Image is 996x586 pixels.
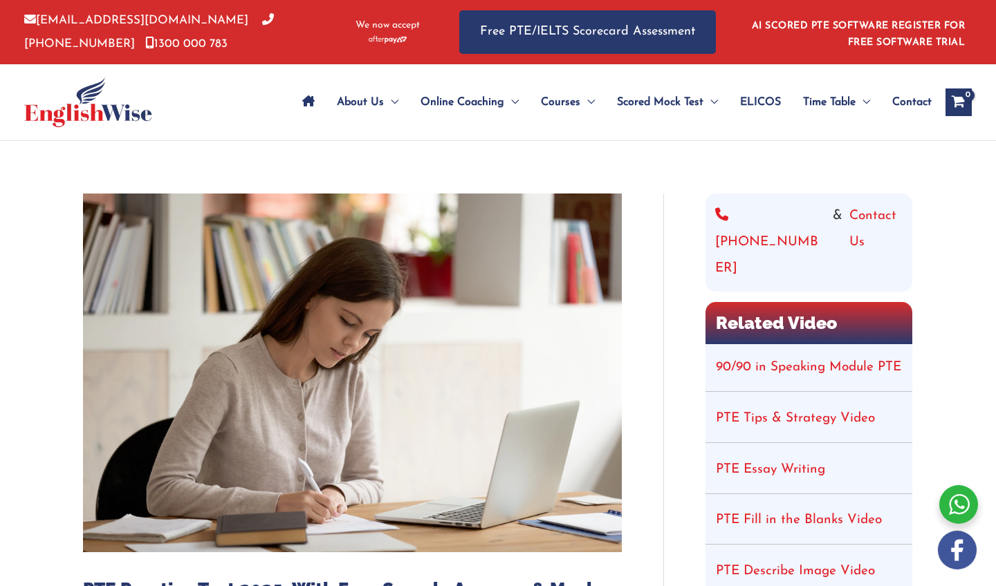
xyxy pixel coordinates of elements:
a: PTE Fill in the Blanks Video [716,513,882,527]
a: 90/90 in Speaking Module PTE [716,361,901,374]
span: Menu Toggle [504,78,519,126]
a: Online CoachingMenu Toggle [409,78,530,126]
span: Menu Toggle [703,78,718,126]
span: Scored Mock Test [617,78,703,126]
span: Courses [541,78,580,126]
a: [PHONE_NUMBER] [715,203,826,282]
a: Free PTE/IELTS Scorecard Assessment [459,10,716,54]
a: PTE Tips & Strategy Video [716,412,875,425]
a: Scored Mock TestMenu Toggle [606,78,729,126]
span: Contact [892,78,932,126]
a: View Shopping Cart, empty [946,88,972,116]
a: PTE Describe Image Video [716,565,875,578]
span: Online Coaching [421,78,504,126]
a: About UsMenu Toggle [326,78,409,126]
a: ELICOS [729,78,792,126]
a: CoursesMenu Toggle [530,78,606,126]
a: Contact Us [849,203,903,282]
span: Menu Toggle [856,78,870,126]
h2: Related Video [705,302,912,344]
div: & [715,203,903,282]
span: Menu Toggle [384,78,398,126]
span: About Us [337,78,384,126]
span: ELICOS [740,78,781,126]
a: PTE Essay Writing [716,463,825,476]
a: AI SCORED PTE SOFTWARE REGISTER FOR FREE SOFTWARE TRIAL [752,21,966,48]
span: Menu Toggle [580,78,595,126]
a: [PHONE_NUMBER] [24,15,274,49]
span: Time Table [803,78,856,126]
img: Afterpay-Logo [369,36,407,44]
img: white-facebook.png [938,531,977,569]
a: Time TableMenu Toggle [792,78,881,126]
nav: Site Navigation: Main Menu [291,78,932,126]
span: We now accept [356,19,420,32]
a: 1300 000 783 [145,38,228,50]
img: cropped-ew-logo [24,77,152,127]
a: Contact [881,78,932,126]
aside: Header Widget 1 [744,10,972,55]
a: [EMAIL_ADDRESS][DOMAIN_NAME] [24,15,248,26]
